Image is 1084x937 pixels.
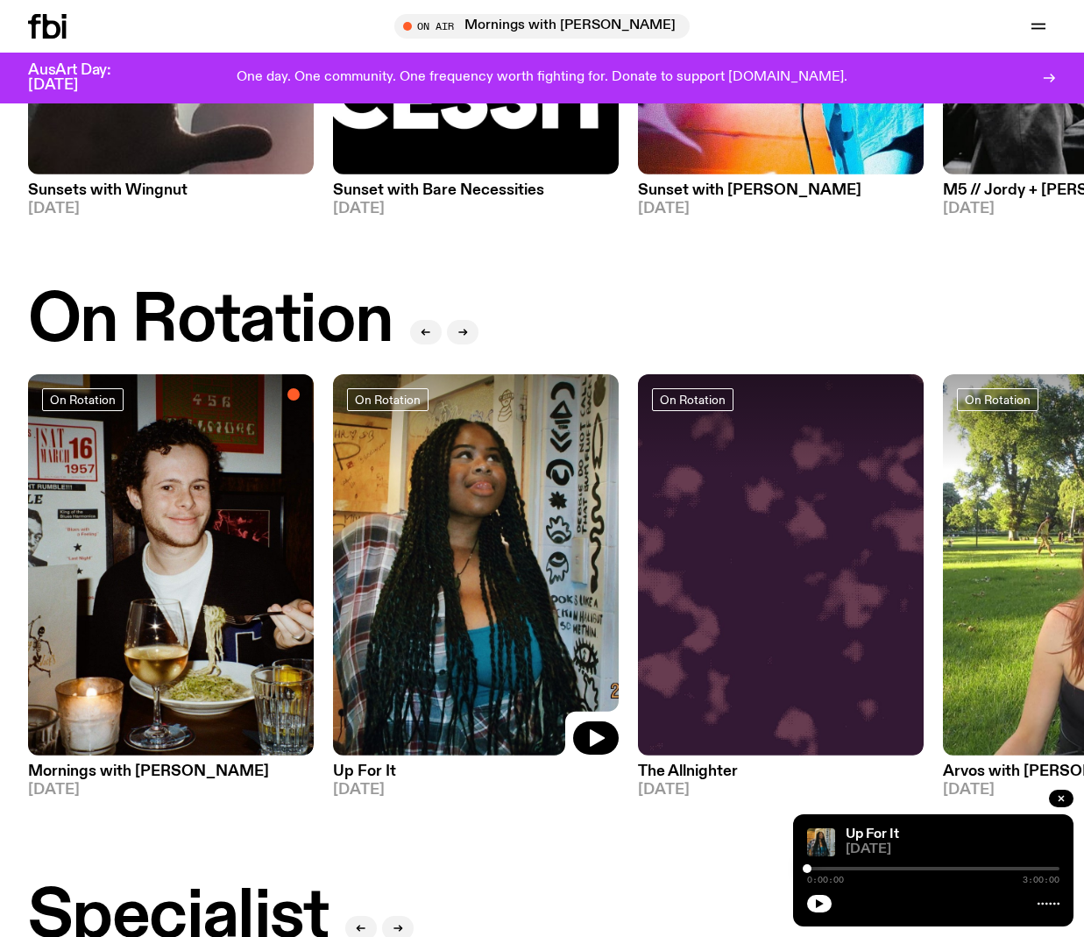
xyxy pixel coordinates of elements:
[638,202,924,217] span: [DATE]
[846,827,899,841] a: Up For It
[638,756,924,798] a: The Allnighter[DATE]
[28,174,314,217] a: Sunsets with Wingnut[DATE]
[333,783,619,798] span: [DATE]
[965,393,1031,406] span: On Rotation
[333,174,619,217] a: Sunset with Bare Necessities[DATE]
[28,783,314,798] span: [DATE]
[333,756,619,798] a: Up For It[DATE]
[1023,876,1059,884] span: 3:00:00
[28,202,314,217] span: [DATE]
[638,174,924,217] a: Sunset with [PERSON_NAME][DATE]
[237,70,847,86] p: One day. One community. One frequency worth fighting for. Donate to support [DOMAIN_NAME].
[333,764,619,779] h3: Up For It
[846,843,1059,856] span: [DATE]
[652,388,733,411] a: On Rotation
[28,183,314,198] h3: Sunsets with Wingnut
[660,393,726,406] span: On Rotation
[355,393,421,406] span: On Rotation
[807,876,844,884] span: 0:00:00
[28,288,393,355] h2: On Rotation
[638,783,924,798] span: [DATE]
[333,202,619,217] span: [DATE]
[333,183,619,198] h3: Sunset with Bare Necessities
[807,828,835,856] img: Ify - a Brown Skin girl with black braided twists, looking up to the side with her tongue stickin...
[50,393,116,406] span: On Rotation
[28,756,314,798] a: Mornings with [PERSON_NAME][DATE]
[28,764,314,779] h3: Mornings with [PERSON_NAME]
[638,183,924,198] h3: Sunset with [PERSON_NAME]
[28,63,140,93] h3: AusArt Day: [DATE]
[42,388,124,411] a: On Rotation
[347,388,429,411] a: On Rotation
[28,374,314,756] img: Sam blankly stares at the camera, brightly lit by a camera flash wearing a hat collared shirt and...
[394,14,690,39] button: On AirMornings with [PERSON_NAME]
[957,388,1038,411] a: On Rotation
[638,764,924,779] h3: The Allnighter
